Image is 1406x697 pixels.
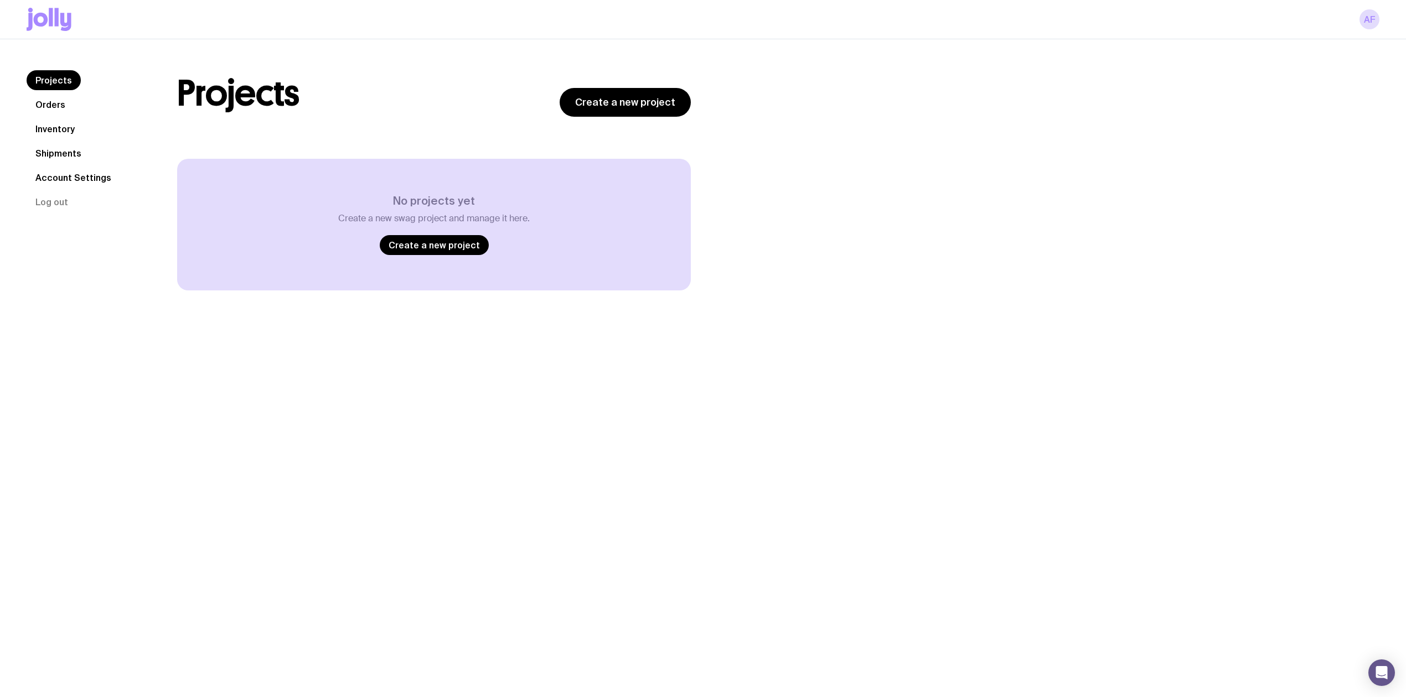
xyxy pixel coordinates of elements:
[338,213,530,224] p: Create a new swag project and manage it here.
[380,235,489,255] a: Create a new project
[1368,659,1395,686] div: Open Intercom Messenger
[338,194,530,207] h3: No projects yet
[27,192,77,212] button: Log out
[27,95,74,115] a: Orders
[1360,9,1379,29] a: AF
[177,76,299,111] h1: Projects
[27,119,84,139] a: Inventory
[27,70,81,90] a: Projects
[27,168,120,188] a: Account Settings
[27,143,90,163] a: Shipments
[560,88,691,117] a: Create a new project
